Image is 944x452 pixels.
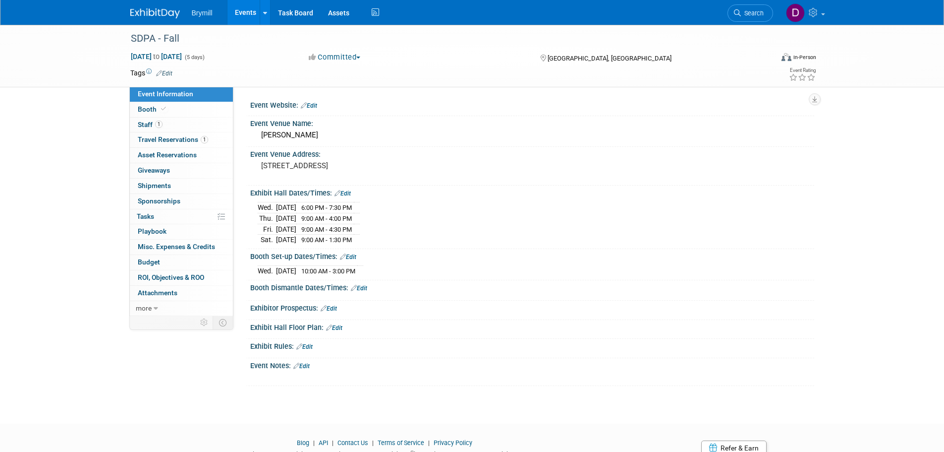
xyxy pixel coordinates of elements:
[138,182,171,190] span: Shipments
[138,273,204,281] span: ROI, Objectives & ROO
[276,224,296,235] td: [DATE]
[130,240,233,255] a: Misc. Expenses & Credits
[250,301,814,314] div: Exhibitor Prospectus:
[161,106,166,112] i: Booth reservation complete
[250,339,814,352] div: Exhibit Rules:
[301,226,352,233] span: 9:00 AM - 4:30 PM
[138,121,163,129] span: Staff
[319,439,328,447] a: API
[258,202,276,213] td: Wed.
[138,227,167,235] span: Playbook
[370,439,376,447] span: |
[351,285,367,292] a: Edit
[130,148,233,163] a: Asset Reservations
[156,70,172,77] a: Edit
[138,289,177,297] span: Attachments
[138,90,193,98] span: Event Information
[136,304,152,312] span: more
[250,358,814,371] div: Event Notes:
[130,209,233,224] a: Tasks
[130,194,233,209] a: Sponsorships
[213,316,233,329] td: Toggle Event Tabs
[378,439,424,447] a: Terms of Service
[789,68,816,73] div: Event Rating
[127,30,758,48] div: SDPA - Fall
[715,52,817,66] div: Event Format
[130,224,233,239] a: Playbook
[138,135,208,143] span: Travel Reservations
[130,179,233,194] a: Shipments
[311,439,317,447] span: |
[434,439,472,447] a: Privacy Policy
[138,243,215,251] span: Misc. Expenses & Credits
[301,236,352,244] span: 9:00 AM - 1:30 PM
[138,197,180,205] span: Sponsorships
[330,439,336,447] span: |
[250,116,814,129] div: Event Venue Name:
[130,270,233,285] a: ROI, Objectives & ROO
[276,202,296,213] td: [DATE]
[276,213,296,224] td: [DATE]
[305,52,364,63] button: Committed
[340,254,356,260] a: Edit
[130,286,233,301] a: Attachments
[258,235,276,245] td: Sat.
[130,163,233,178] a: Giveaways
[196,316,213,329] td: Personalize Event Tab Strip
[276,235,296,245] td: [DATE]
[741,9,764,17] span: Search
[258,224,276,235] td: Fri.
[138,258,160,266] span: Budget
[301,215,352,222] span: 9:00 AM - 4:00 PM
[250,249,814,262] div: Booth Set-up Dates/Times:
[781,53,791,61] img: Format-Inperson.png
[326,324,342,331] a: Edit
[250,186,814,198] div: Exhibit Hall Dates/Times:
[184,54,205,61] span: (5 days)
[138,105,168,113] span: Booth
[337,439,368,447] a: Contact Us
[301,267,355,275] span: 10:00 AM - 3:00 PM
[130,132,233,147] a: Travel Reservations1
[793,54,816,61] div: In-Person
[130,8,180,18] img: ExhibitDay
[301,102,317,109] a: Edit
[155,121,163,128] span: 1
[137,212,154,220] span: Tasks
[293,363,310,370] a: Edit
[727,4,773,22] a: Search
[258,213,276,224] td: Thu.
[250,147,814,159] div: Event Venue Address:
[130,255,233,270] a: Budget
[130,118,233,132] a: Staff1
[321,305,337,312] a: Edit
[130,102,233,117] a: Booth
[258,128,807,143] div: [PERSON_NAME]
[130,87,233,102] a: Event Information
[301,204,352,211] span: 6:00 PM - 7:30 PM
[426,439,432,447] span: |
[276,266,296,276] td: [DATE]
[138,166,170,174] span: Giveaways
[192,9,213,17] span: Brymill
[250,98,814,111] div: Event Website:
[130,301,233,316] a: more
[138,151,197,159] span: Asset Reservations
[250,280,814,293] div: Booth Dismantle Dates/Times:
[152,53,161,61] span: to
[296,343,313,350] a: Edit
[201,136,208,143] span: 1
[258,266,276,276] td: Wed.
[548,55,671,62] span: [GEOGRAPHIC_DATA], [GEOGRAPHIC_DATA]
[130,68,172,78] td: Tags
[334,190,351,197] a: Edit
[786,3,805,22] img: Delaney Bryne
[130,52,182,61] span: [DATE] [DATE]
[297,439,309,447] a: Blog
[261,161,474,170] pre: [STREET_ADDRESS]
[250,320,814,333] div: Exhibit Hall Floor Plan:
